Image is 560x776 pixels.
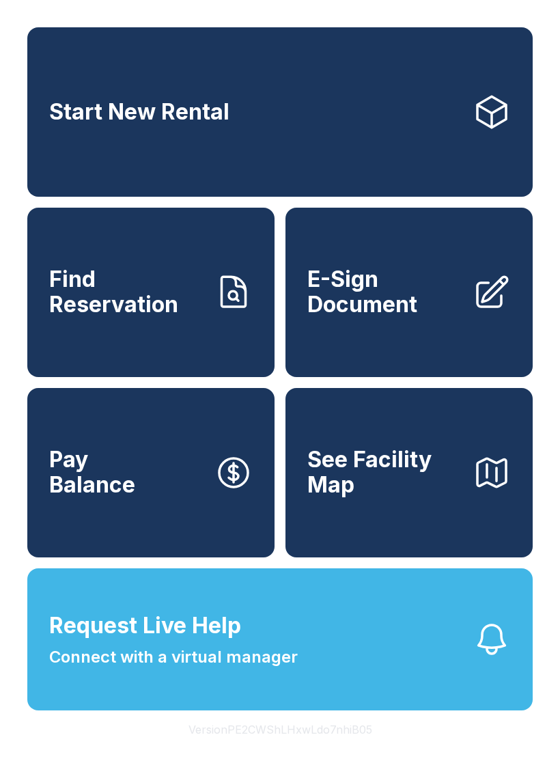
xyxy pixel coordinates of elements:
a: Find Reservation [27,208,275,377]
span: Pay Balance [49,447,135,497]
span: Connect with a virtual manager [49,645,298,669]
span: E-Sign Document [307,267,462,317]
a: PayBalance [27,388,275,557]
button: VersionPE2CWShLHxwLdo7nhiB05 [178,710,383,749]
span: Request Live Help [49,609,241,642]
button: See Facility Map [285,388,533,557]
a: Start New Rental [27,27,533,197]
a: E-Sign Document [285,208,533,377]
span: Find Reservation [49,267,204,317]
span: Start New Rental [49,100,229,125]
span: See Facility Map [307,447,462,497]
button: Request Live HelpConnect with a virtual manager [27,568,533,710]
